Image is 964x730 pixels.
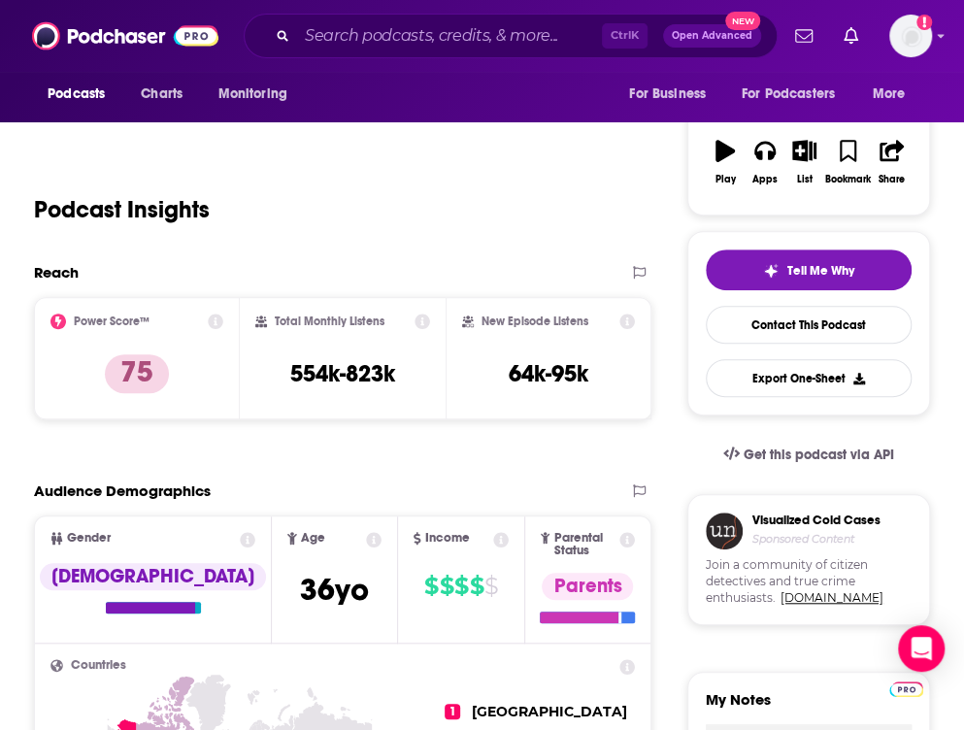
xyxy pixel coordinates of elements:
h2: Total Monthly Listens [275,315,384,328]
h1: Podcast Insights [34,195,210,224]
span: 1 [445,704,460,719]
h2: New Episode Listens [482,315,588,328]
span: Tell Me Why [786,263,853,279]
span: $ [484,571,498,602]
a: Show notifications dropdown [836,19,866,52]
span: [GEOGRAPHIC_DATA] [472,703,627,720]
button: open menu [859,76,930,113]
span: 36 yo [300,571,369,609]
button: List [784,127,824,197]
h3: 554k-823k [290,359,395,388]
button: open menu [204,76,312,113]
span: Logged in as WE_Broadcast1 [889,15,932,57]
button: Open AdvancedNew [663,24,761,48]
h3: Visualized Cold Cases [752,513,881,528]
h2: Reach [34,263,79,282]
span: New [725,12,760,30]
div: Play [715,174,736,185]
button: Export One-Sheet [706,359,912,397]
h4: Sponsored Content [752,532,881,546]
img: tell me why sparkle [763,263,779,279]
button: Show profile menu [889,15,932,57]
a: Pro website [889,679,923,697]
span: Parental Status [553,532,615,557]
button: open menu [729,76,863,113]
h3: 64k-95k [509,359,588,388]
span: Countries [71,659,126,672]
span: For Business [629,81,706,108]
span: For Podcasters [742,81,835,108]
input: Search podcasts, credits, & more... [297,20,602,51]
div: List [797,174,813,185]
button: Share [872,127,912,197]
span: Age [301,532,325,545]
a: Visualized Cold CasesSponsored ContentJoin a community of citizen detectives and true crime enthu... [687,494,930,671]
span: Charts [141,81,183,108]
a: Charts [128,76,194,113]
div: Open Intercom Messenger [898,625,945,672]
div: Search podcasts, credits, & more... [244,14,778,58]
a: Get this podcast via API [708,431,910,479]
img: coldCase.18b32719.png [706,513,743,549]
div: Share [879,174,905,185]
span: $ [439,571,452,602]
div: Bookmark [825,174,871,185]
div: [DEMOGRAPHIC_DATA] [40,563,266,590]
span: Get this podcast via API [744,447,894,463]
label: My Notes [706,690,912,724]
span: $ [470,571,483,602]
a: Show notifications dropdown [787,19,820,52]
button: Play [706,127,746,197]
img: Podchaser Pro [889,681,923,697]
span: $ [424,571,438,602]
span: Income [425,532,470,545]
span: $ [454,571,468,602]
span: Podcasts [48,81,105,108]
svg: Add a profile image [916,15,932,30]
div: Parents [542,573,633,600]
span: Monitoring [217,81,286,108]
a: [DOMAIN_NAME] [781,590,883,605]
div: Apps [752,174,778,185]
button: tell me why sparkleTell Me Why [706,249,912,290]
img: User Profile [889,15,932,57]
a: Contact This Podcast [706,306,912,344]
h2: Power Score™ [74,315,150,328]
span: Gender [67,532,111,545]
button: Apps [746,127,785,197]
span: Join a community of citizen detectives and true crime enthusiasts. [706,557,912,606]
span: Open Advanced [672,31,752,41]
img: Podchaser - Follow, Share and Rate Podcasts [32,17,218,54]
h2: Audience Demographics [34,481,211,500]
button: open menu [34,76,130,113]
button: Bookmark [824,127,872,197]
p: 75 [105,354,169,393]
span: More [873,81,906,108]
button: open menu [615,76,730,113]
span: Ctrl K [602,23,648,49]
